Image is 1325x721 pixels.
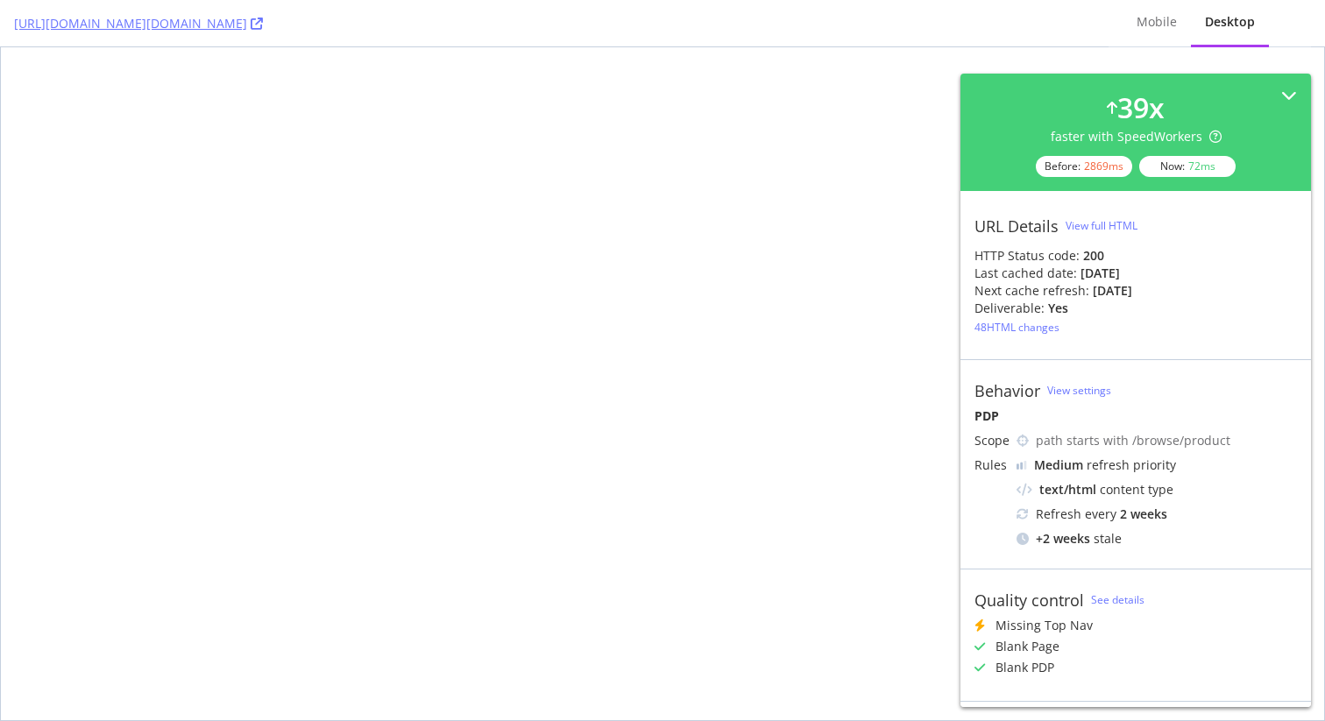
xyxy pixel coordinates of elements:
div: text/html [1039,481,1096,498]
a: View settings [1047,383,1111,398]
a: See details [1091,592,1144,607]
div: Last cached date: [974,265,1077,282]
div: PDP [974,407,1297,425]
div: HTTP Status code: [974,247,1297,265]
div: View full HTML [1066,218,1137,233]
button: View full HTML [1066,212,1137,240]
div: Quality control [974,590,1084,610]
div: 48 HTML changes [974,320,1059,335]
div: Blank PDP [996,659,1054,676]
div: Rules [974,456,1010,474]
div: 39 x [1117,88,1165,128]
div: path starts with /browse/product [1036,432,1297,449]
div: URL Details [974,216,1059,236]
strong: 200 [1083,247,1104,264]
div: 72 ms [1188,159,1215,173]
div: Before: [1036,156,1132,177]
div: Scope [974,432,1010,449]
div: Refresh every [1017,505,1297,523]
div: Next cache refresh: [974,282,1089,300]
div: Missing Top Nav [996,617,1093,634]
div: 2869 ms [1084,159,1123,173]
div: Deliverable: [974,300,1045,317]
div: Mobile [1137,13,1177,31]
img: j32suk7ufU7viAAAAAElFTkSuQmCC [1017,461,1027,470]
div: 2 weeks [1120,505,1167,523]
a: [URL][DOMAIN_NAME][DOMAIN_NAME] [14,15,263,32]
div: + 2 weeks [1036,530,1090,548]
div: Now: [1139,156,1236,177]
div: faster with SpeedWorkers [1051,128,1222,145]
div: content type [1017,481,1297,498]
div: Blank Page [996,638,1059,655]
div: Behavior [974,381,1040,400]
div: Medium [1034,456,1083,474]
div: refresh priority [1034,456,1176,474]
div: [DATE] [1081,265,1120,282]
div: Yes [1048,300,1068,317]
div: [DATE] [1093,282,1132,300]
div: stale [1017,530,1297,548]
div: Desktop [1205,13,1255,31]
button: 48HTML changes [974,317,1059,338]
